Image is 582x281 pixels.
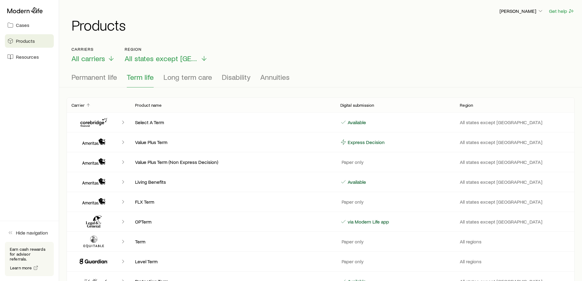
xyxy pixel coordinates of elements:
p: All regions [460,238,570,245]
p: Paper only [340,199,364,205]
p: OPTerm [135,219,331,225]
span: Hide navigation [16,230,48,236]
p: via Modern Life app [346,219,389,225]
p: Paper only [340,238,364,245]
span: Disability [222,73,251,81]
p: Paper only [340,159,364,165]
span: Products [16,38,35,44]
p: Select A Term [135,119,331,125]
span: Cases [16,22,29,28]
span: Long term care [163,73,212,81]
p: Region [460,103,473,108]
p: All states except [GEOGRAPHIC_DATA] [460,179,570,185]
span: Resources [16,54,39,60]
p: Available [346,179,366,185]
button: Get help [549,8,575,15]
span: All carriers [71,54,105,63]
p: Express Decision [346,139,385,145]
div: Product types [71,73,570,87]
p: Available [346,119,366,125]
p: [PERSON_NAME] [500,8,544,14]
span: Term life [127,73,154,81]
span: All states except [GEOGRAPHIC_DATA] [125,54,198,63]
a: Resources [5,50,54,64]
button: RegionAll states except [GEOGRAPHIC_DATA] [125,47,208,63]
span: Annuities [260,73,290,81]
span: Learn more [10,266,32,270]
p: All states except [GEOGRAPHIC_DATA] [460,119,570,125]
p: FLX Term [135,199,331,205]
p: All states except [GEOGRAPHIC_DATA] [460,219,570,225]
div: Earn cash rewards for advisor referrals.Learn more [5,242,54,276]
button: CarriersAll carriers [71,47,115,63]
p: Living Benefits [135,179,331,185]
p: Digital submission [340,103,374,108]
h1: Products [71,17,575,32]
p: Value Plus Term (Non Express Decision) [135,159,331,165]
p: Carrier [71,103,85,108]
span: Permanent life [71,73,117,81]
p: All states except [GEOGRAPHIC_DATA] [460,159,570,165]
p: Paper only [340,258,364,264]
p: All states except [GEOGRAPHIC_DATA] [460,139,570,145]
a: Products [5,34,54,48]
p: Region [125,47,208,52]
p: Carriers [71,47,115,52]
p: Earn cash rewards for advisor referrals. [10,247,49,261]
button: Hide navigation [5,226,54,239]
p: All states except [GEOGRAPHIC_DATA] [460,199,570,205]
p: Value Plus Term [135,139,331,145]
p: Level Term [135,258,331,264]
p: Product name [135,103,162,108]
button: [PERSON_NAME] [499,8,544,15]
p: All regions [460,258,570,264]
p: Term [135,238,331,245]
a: Cases [5,18,54,32]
